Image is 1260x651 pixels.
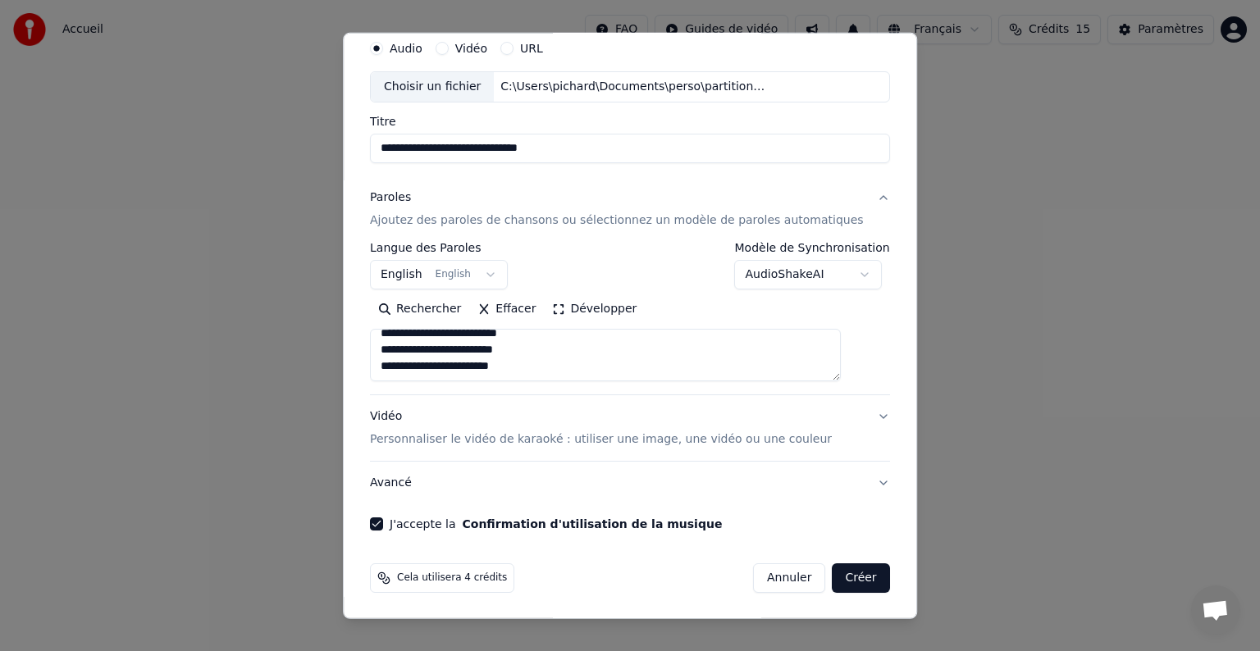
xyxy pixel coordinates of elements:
label: J'accepte la [390,518,722,530]
p: Ajoutez des paroles de chansons ou sélectionnez un modèle de paroles automatiques [370,212,864,229]
label: Audio [390,43,422,54]
button: J'accepte la [463,518,723,530]
button: Créer [833,563,890,593]
label: Titre [370,116,890,127]
button: ParolesAjoutez des paroles de chansons ou sélectionnez un modèle de paroles automatiques [370,176,890,242]
p: Personnaliser le vidéo de karaoké : utiliser une image, une vidéo ou une couleur [370,431,832,448]
button: Effacer [469,296,544,322]
label: Langue des Paroles [370,242,508,253]
div: Paroles [370,189,411,206]
label: URL [520,43,543,54]
button: Avancé [370,462,890,504]
label: Modèle de Synchronisation [735,242,890,253]
div: Vidéo [370,408,832,448]
span: Cela utilisera 4 crédits [397,571,507,585]
div: Choisir un fichier [371,72,494,102]
div: ParolesAjoutez des paroles de chansons ou sélectionnez un modèle de paroles automatiques [370,242,890,394]
label: Vidéo [455,43,487,54]
button: Développer [545,296,646,322]
div: C:\Users\pichard\Documents\perso\partitions\Annivesraire [PERSON_NAME]\[PERSON_NAME] - Petit kara... [495,79,774,95]
button: Annuler [753,563,825,593]
button: Rechercher [370,296,469,322]
button: VidéoPersonnaliser le vidéo de karaoké : utiliser une image, une vidéo ou une couleur [370,395,890,461]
